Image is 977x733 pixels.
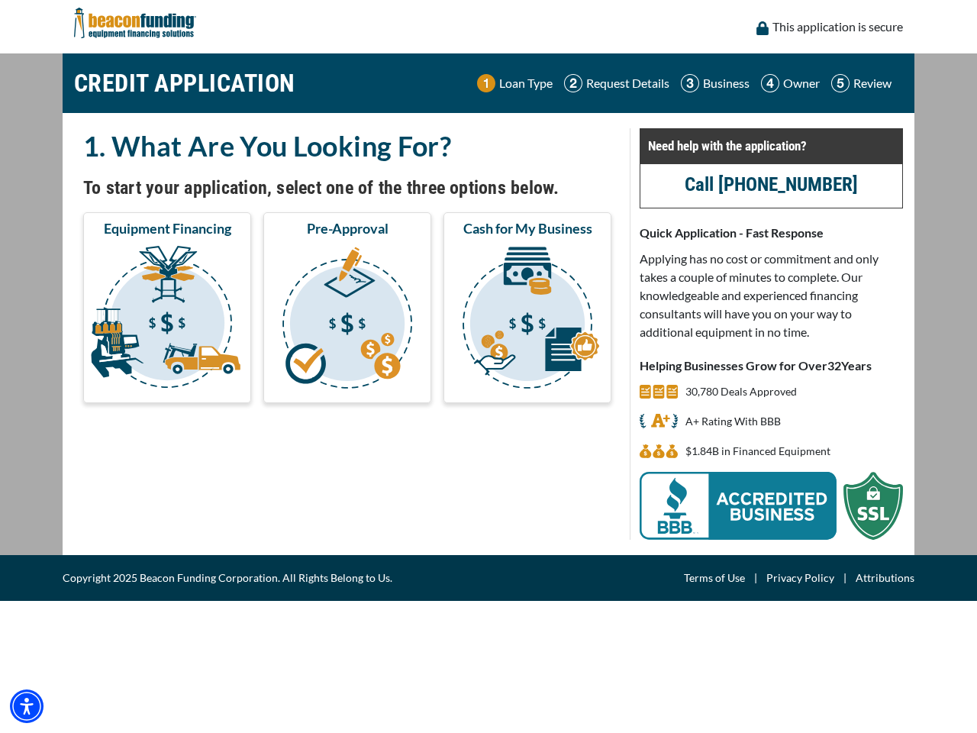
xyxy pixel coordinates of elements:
[756,21,769,35] img: lock icon to convery security
[263,212,431,403] button: Pre-Approval
[703,74,750,92] p: Business
[586,74,669,92] p: Request Details
[266,244,428,396] img: Pre-Approval
[685,442,830,460] p: $1,843,753,590 in Financed Equipment
[772,18,903,36] p: This application is secure
[63,569,392,587] span: Copyright 2025 Beacon Funding Corporation. All Rights Belong to Us.
[831,74,850,92] img: Step 5
[856,569,914,587] a: Attributions
[827,358,841,373] span: 32
[681,74,699,92] img: Step 3
[640,250,903,341] p: Applying has no cost or commitment and only takes a couple of minutes to complete. Our knowledgea...
[648,137,895,155] p: Need help with the application?
[564,74,582,92] img: Step 2
[447,244,608,396] img: Cash for My Business
[74,61,295,105] h1: CREDIT APPLICATION
[685,412,781,431] p: A+ Rating With BBB
[640,472,903,540] img: BBB Acredited Business and SSL Protection
[684,569,745,587] a: Terms of Use
[761,74,779,92] img: Step 4
[853,74,892,92] p: Review
[86,244,248,396] img: Equipment Financing
[745,569,766,587] span: |
[104,219,231,237] span: Equipment Financing
[307,219,389,237] span: Pre-Approval
[463,219,592,237] span: Cash for My Business
[685,383,797,401] p: 30,780 Deals Approved
[477,74,495,92] img: Step 1
[640,357,903,375] p: Helping Businesses Grow for Over Years
[783,74,820,92] p: Owner
[83,212,251,403] button: Equipment Financing
[83,128,611,163] h2: 1. What Are You Looking For?
[640,224,903,242] p: Quick Application - Fast Response
[83,175,611,201] h4: To start your application, select one of the three options below.
[443,212,611,403] button: Cash for My Business
[685,173,858,195] a: call (847) 897-2499
[499,74,553,92] p: Loan Type
[766,569,834,587] a: Privacy Policy
[834,569,856,587] span: |
[10,689,44,723] div: Accessibility Menu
